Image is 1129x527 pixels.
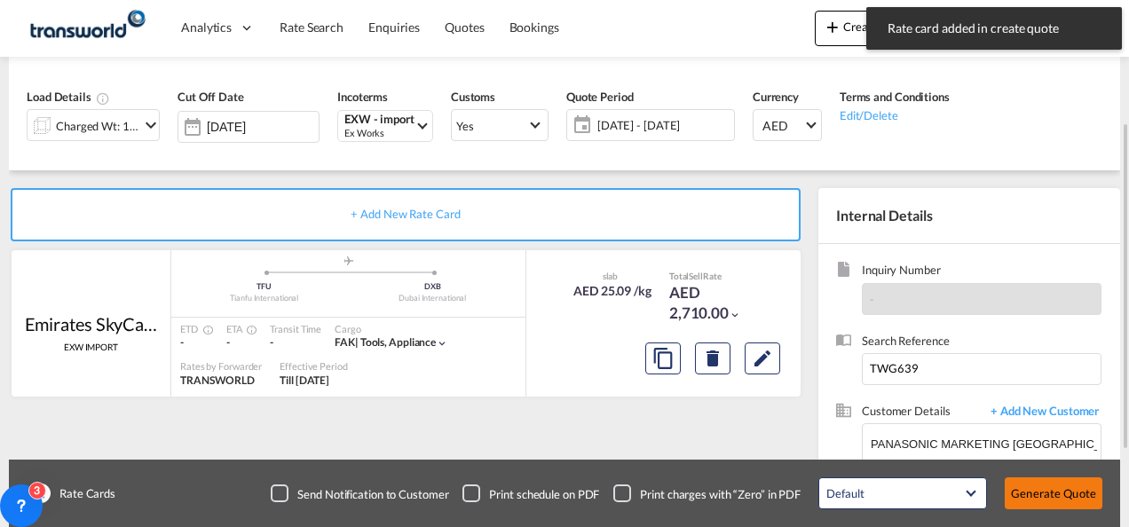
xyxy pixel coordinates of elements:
div: Print charges with “Zero” in PDF [640,486,801,502]
div: TFU [180,281,349,293]
md-select: Select Currency: د.إ AEDUnited Arab Emirates Dirham [753,109,822,141]
span: - [180,335,184,349]
div: Print schedule on PDF [489,486,599,502]
button: Copy [645,342,681,374]
md-icon: icon-chevron-down [140,114,162,136]
button: Edit [745,342,780,374]
md-icon: icon-chevron-down [436,337,448,350]
input: Enter search reference [862,353,1101,385]
md-select: Select Customs: Yes [451,109,549,141]
md-icon: assets/icons/custom/copyQuote.svg [652,348,674,369]
span: Cut Off Date [178,90,244,104]
div: TRANSWORLD [180,374,262,389]
span: + Add New Rate Card [351,207,460,221]
div: Charged Wt: 108.00 KGicon-chevron-down [27,109,160,141]
md-select: Select Incoterms: EXW - import Ex Works [337,110,433,142]
div: AED 2,710.00 [669,282,758,325]
span: Search Reference [862,333,1101,353]
div: Dubai International [349,293,517,304]
span: Analytics [181,19,232,36]
button: Generate Quote [1005,477,1102,509]
md-icon: Chargeable Weight [96,91,110,106]
div: - [270,335,321,350]
div: Tianfu International [180,293,349,304]
span: EXW IMPORT [64,341,118,353]
span: Quotes [445,20,484,35]
div: DXB [349,281,517,293]
span: Rate Search [280,20,343,35]
button: Delete [695,342,730,374]
md-icon: icon-chevron-down [729,309,741,321]
input: Select [207,120,319,134]
span: Enquiries [368,20,420,35]
span: Sell [689,271,703,281]
div: tools, appliance [335,335,436,350]
md-icon: assets/icons/custom/roll-o-plane.svg [338,256,359,265]
md-icon: Estimated Time Of Arrival [241,325,252,335]
span: Inquiry Number [862,262,1101,282]
span: Currency [753,90,799,104]
span: Load Details [27,90,110,104]
span: [DATE] - [DATE] [597,117,730,133]
div: Internal Details [818,188,1120,243]
md-icon: icon-plus 400-fg [822,16,843,37]
span: Customer Details [862,403,982,423]
span: Incoterms [337,90,388,104]
div: Emirates SkyCargo [25,311,158,336]
div: Default [826,486,864,500]
md-checkbox: Checkbox No Ink [613,484,801,502]
md-checkbox: Checkbox No Ink [462,484,599,502]
div: slab [569,270,651,282]
div: Ex Works [344,126,414,139]
div: ETD [180,322,209,335]
span: Terms and Conditions [840,90,950,104]
div: Total Rate [669,270,758,282]
div: ETA [226,322,253,335]
span: + Add New Customer [982,403,1101,423]
div: Effective Period [280,359,347,373]
div: AED 25.09 /kg [573,282,651,300]
md-icon: icon-calendar [567,114,588,136]
div: + Add New Rate Card [11,188,801,241]
div: Till 31 Aug 2025 [280,374,329,389]
md-icon: Estimated Time Of Departure [198,325,209,335]
span: Bookings [509,20,559,35]
md-checkbox: Checkbox No Ink [271,484,448,502]
div: Transit Time [270,322,321,335]
span: Quote Period [566,90,634,104]
span: FAK [335,335,360,349]
span: Rate card added in create quote [882,20,1106,37]
span: Rate Cards [51,485,115,501]
span: | [355,335,359,349]
div: EXW - import [344,113,414,126]
img: f753ae806dec11f0841701cdfdf085c0.png [27,8,146,48]
span: - [226,335,230,349]
button: icon-plus 400-fgCreate Quote [815,11,920,46]
div: Yes [456,119,474,133]
input: Enter Customer Details [871,424,1101,464]
span: TRANSWORLD [180,374,255,387]
span: Customs [451,90,495,104]
div: Charged Wt: 108.00 KG [56,114,139,138]
div: Edit/Delete [840,106,950,123]
div: Send Notification to Customer [297,486,448,502]
span: [DATE] - [DATE] [593,113,734,138]
span: AED [762,117,803,135]
span: Till [DATE] [280,374,329,387]
div: Cargo [335,322,448,335]
div: Rates by Forwarder [180,359,262,373]
span: - [870,292,874,306]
